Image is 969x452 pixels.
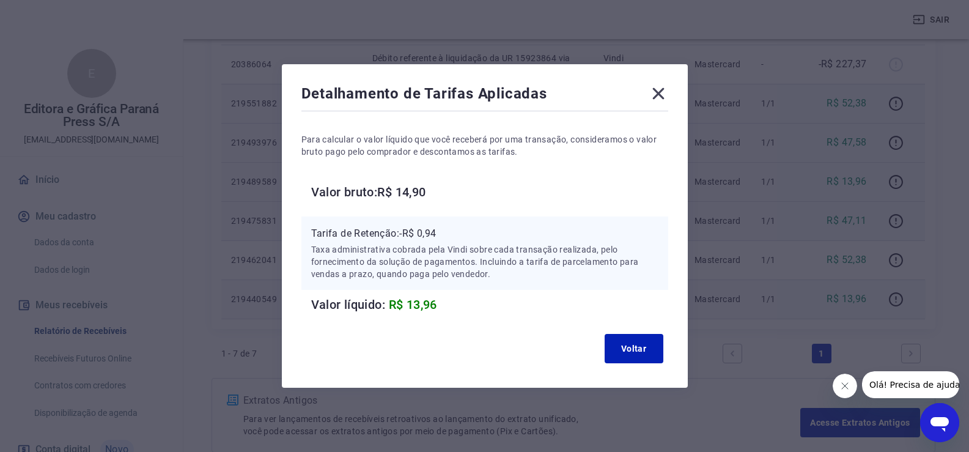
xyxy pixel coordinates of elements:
[920,403,959,442] iframe: Botão para abrir a janela de mensagens
[389,297,437,312] span: R$ 13,96
[311,226,658,241] p: Tarifa de Retenção: -R$ 0,94
[311,243,658,280] p: Taxa administrativa cobrada pela Vindi sobre cada transação realizada, pelo fornecimento da soluç...
[605,334,663,363] button: Voltar
[301,84,668,108] div: Detalhamento de Tarifas Aplicadas
[301,133,668,158] p: Para calcular o valor líquido que você receberá por uma transação, consideramos o valor bruto pag...
[311,182,668,202] h6: Valor bruto: R$ 14,90
[311,295,668,314] h6: Valor líquido:
[7,9,103,18] span: Olá! Precisa de ajuda?
[862,371,959,398] iframe: Mensagem da empresa
[833,374,857,398] iframe: Fechar mensagem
